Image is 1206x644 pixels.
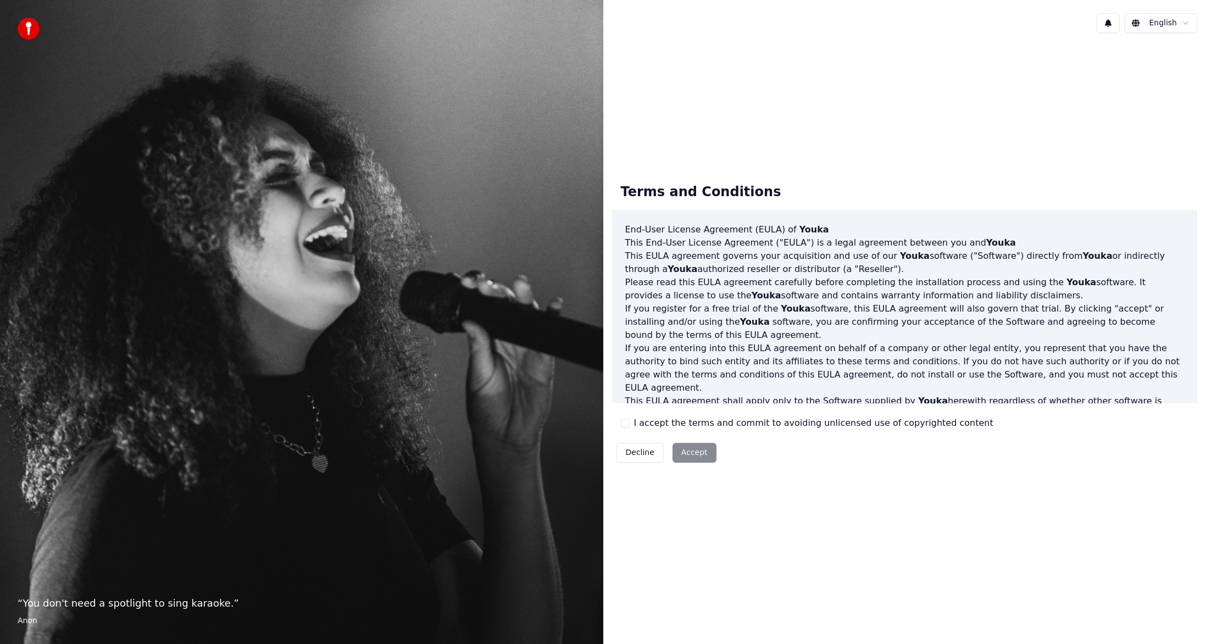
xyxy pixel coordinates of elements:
span: Youka [799,224,829,235]
span: Youka [781,303,810,314]
span: Youka [1083,251,1113,261]
label: I accept the terms and commit to avoiding unlicensed use of copyrighted content [634,417,993,430]
span: Youka [740,317,770,327]
p: This EULA agreement shall apply only to the Software supplied by herewith regardless of whether o... [625,395,1185,447]
p: Please read this EULA agreement carefully before completing the installation process and using th... [625,276,1185,302]
span: Youka [986,237,1016,248]
span: Youka [1066,277,1096,287]
span: Youka [918,396,948,406]
span: Youka [668,264,697,274]
img: youka [18,18,40,40]
p: This End-User License Agreement ("EULA") is a legal agreement between you and [625,236,1185,249]
button: Decline [616,443,664,463]
p: This EULA agreement governs your acquisition and use of our software ("Software") directly from o... [625,249,1185,276]
span: Youka [752,290,781,301]
p: If you register for a free trial of the software, this EULA agreement will also govern that trial... [625,302,1185,342]
h3: End-User License Agreement (EULA) of [625,223,1185,236]
footer: Anon [18,615,586,626]
p: “ You don't need a spotlight to sing karaoke. ” [18,596,586,611]
p: If you are entering into this EULA agreement on behalf of a company or other legal entity, you re... [625,342,1185,395]
span: Youka [900,251,930,261]
div: Terms and Conditions [612,175,790,210]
